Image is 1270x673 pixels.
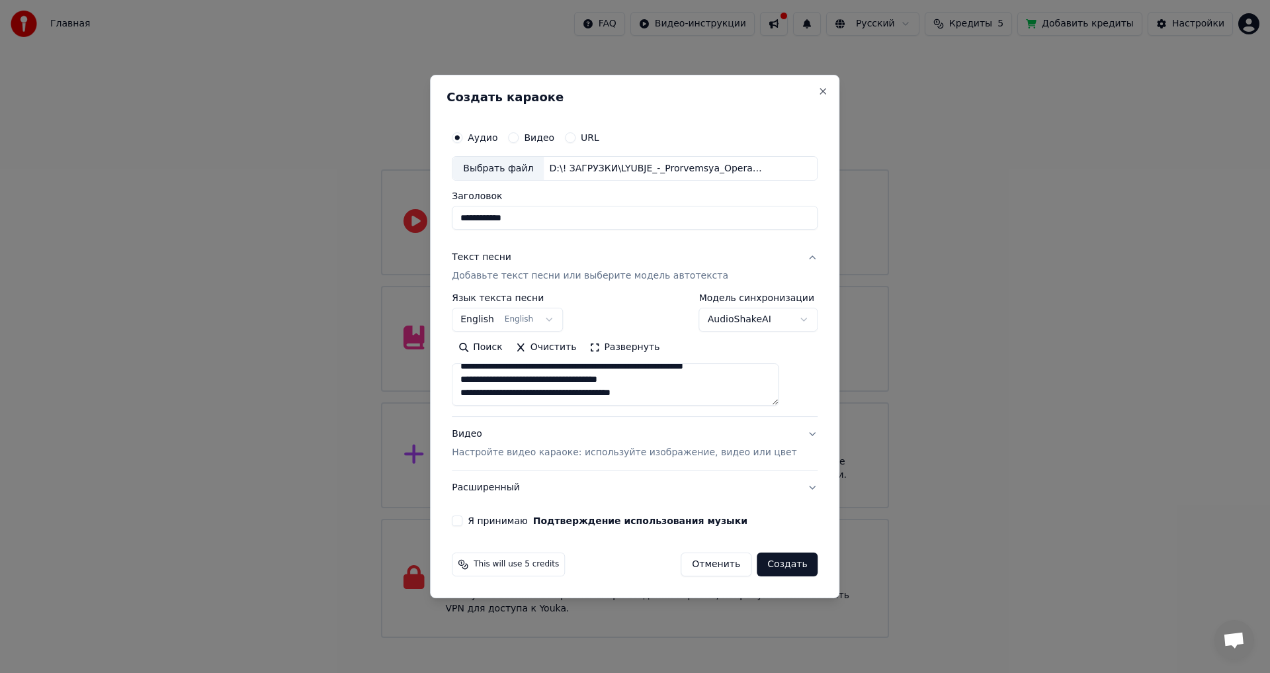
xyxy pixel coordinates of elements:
button: Я принимаю [533,516,747,525]
button: ВидеоНастройте видео караоке: используйте изображение, видео или цвет [452,418,818,471]
label: Язык текста песни [452,294,563,303]
h2: Создать караоке [446,91,823,103]
button: Текст песниДобавьте текст песни или выберите модель автотекста [452,241,818,294]
div: Выбрать файл [452,157,544,181]
button: Поиск [452,337,509,359]
label: Заголовок [452,192,818,201]
div: Видео [452,428,796,460]
button: Создать [757,553,818,576]
div: Текст песни [452,251,511,265]
div: D:\! ЗАГРУЗКИ\LYUBJE_-_Prorvemsya_Opera_53989200.mp3 [544,162,769,175]
button: Очистить [509,337,583,359]
label: Модель синхронизации [699,294,818,303]
span: This will use 5 credits [474,559,559,570]
label: URL [581,133,599,142]
p: Настройте видео караоке: используйте изображение, видео или цвет [452,446,796,459]
button: Развернуть [583,337,666,359]
label: Видео [524,133,554,142]
label: Аудио [468,133,497,142]
button: Отменить [681,553,751,576]
div: Текст песниДобавьте текст песни или выберите модель автотекста [452,294,818,417]
label: Я принимаю [468,516,747,525]
button: Расширенный [452,471,818,505]
p: Добавьте текст песни или выберите модель автотекста [452,270,728,283]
